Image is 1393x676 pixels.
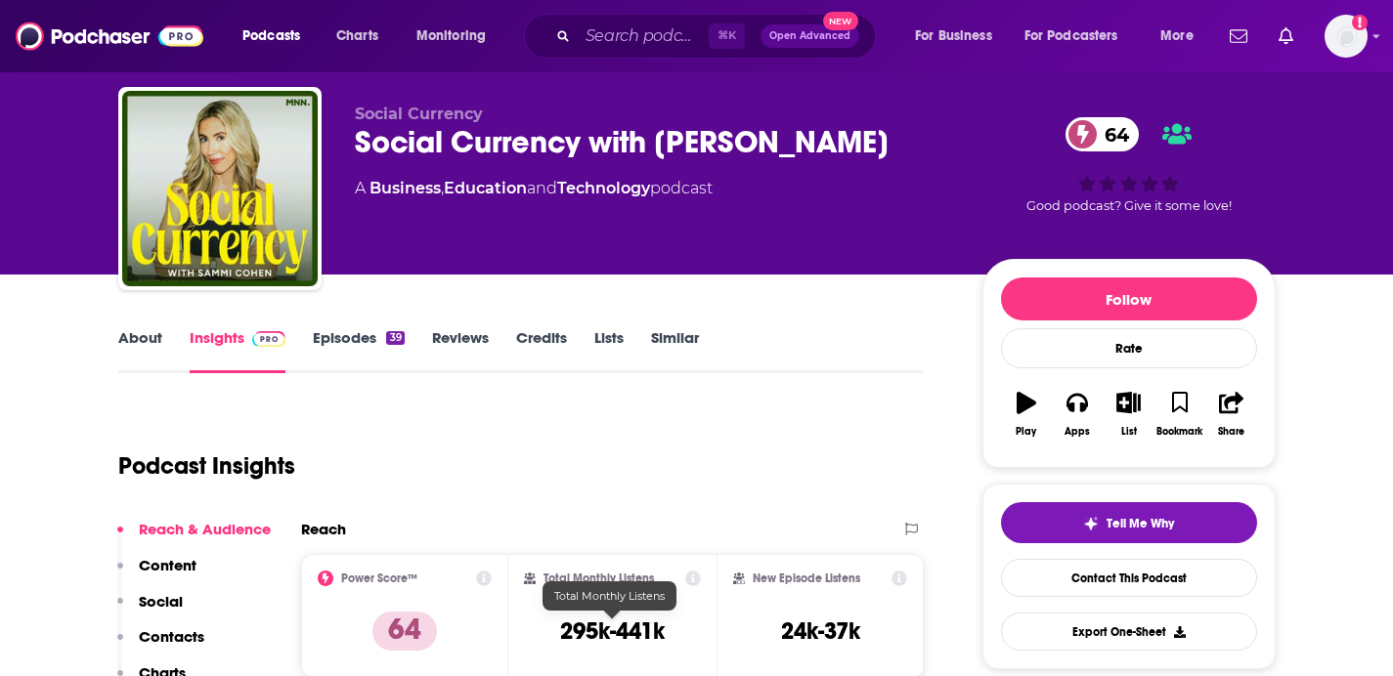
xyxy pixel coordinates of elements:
[1085,117,1139,151] span: 64
[1205,379,1256,449] button: Share
[1052,379,1103,449] button: Apps
[1147,21,1218,52] button: open menu
[355,105,483,123] span: Social Currency
[16,18,203,55] img: Podchaser - Follow, Share and Rate Podcasts
[651,328,699,373] a: Similar
[1154,379,1205,449] button: Bookmark
[1352,15,1368,30] svg: Add a profile image
[117,592,183,628] button: Social
[1016,426,1036,438] div: Play
[386,331,404,345] div: 39
[915,22,992,50] span: For Business
[1121,426,1137,438] div: List
[370,179,441,197] a: Business
[444,179,527,197] a: Education
[122,91,318,286] img: Social Currency with Sammi Cohen
[544,571,654,585] h2: Total Monthly Listens
[1001,613,1257,651] button: Export One-Sheet
[139,627,204,646] p: Contacts
[301,520,346,538] h2: Reach
[324,21,390,52] a: Charts
[578,21,709,52] input: Search podcasts, credits, & more...
[403,21,511,52] button: open menu
[1001,559,1257,597] a: Contact This Podcast
[355,177,713,200] div: A podcast
[139,520,271,538] p: Reach & Audience
[554,589,665,603] span: Total Monthly Listens
[416,22,486,50] span: Monitoring
[139,592,183,611] p: Social
[709,23,745,49] span: ⌘ K
[1001,277,1257,320] button: Follow
[901,21,1017,52] button: open menu
[139,556,196,574] p: Content
[753,571,860,585] h2: New Episode Listens
[781,616,860,646] h3: 24k-37k
[1218,426,1244,438] div: Share
[1012,21,1147,52] button: open menu
[516,328,567,373] a: Credits
[117,520,271,556] button: Reach & Audience
[118,451,295,481] h1: Podcast Insights
[229,21,326,52] button: open menu
[527,179,557,197] span: and
[594,328,624,373] a: Lists
[1160,22,1194,50] span: More
[1026,198,1232,213] span: Good podcast? Give it some love!
[1222,20,1255,53] a: Show notifications dropdown
[1325,15,1368,58] span: Logged in as megcassidy
[1271,20,1301,53] a: Show notifications dropdown
[190,328,286,373] a: InsightsPodchaser Pro
[372,612,437,651] p: 64
[1065,426,1090,438] div: Apps
[761,24,859,48] button: Open AdvancedNew
[313,328,404,373] a: Episodes39
[982,105,1276,226] div: 64Good podcast? Give it some love!
[1066,117,1139,151] a: 64
[117,556,196,592] button: Content
[432,328,489,373] a: Reviews
[1325,15,1368,58] button: Show profile menu
[557,179,650,197] a: Technology
[560,616,665,646] h3: 295k-441k
[1103,379,1154,449] button: List
[118,328,162,373] a: About
[1001,379,1052,449] button: Play
[336,22,378,50] span: Charts
[341,571,417,585] h2: Power Score™
[1107,516,1174,531] span: Tell Me Why
[1001,502,1257,543] button: tell me why sparkleTell Me Why
[1156,426,1202,438] div: Bookmark
[1001,328,1257,368] div: Rate
[1024,22,1118,50] span: For Podcasters
[252,331,286,347] img: Podchaser Pro
[441,179,444,197] span: ,
[117,627,204,663] button: Contacts
[543,14,894,59] div: Search podcasts, credits, & more...
[1325,15,1368,58] img: User Profile
[242,22,300,50] span: Podcasts
[823,12,858,30] span: New
[769,31,850,41] span: Open Advanced
[1083,516,1099,531] img: tell me why sparkle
